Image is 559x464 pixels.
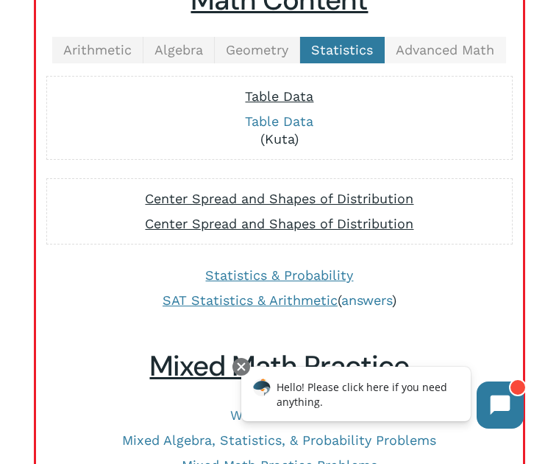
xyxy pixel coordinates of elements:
p: ( ) [51,292,508,309]
a: Algebra [143,37,215,63]
span: Algebra [154,42,203,57]
a: SAT Statistics & Arithmetic [163,292,338,308]
span: Arithmetic [63,42,132,57]
iframe: Chatbot [226,355,538,443]
p: (Kuta) [54,113,505,148]
span: Center Spread and Shapes of Distribution [145,216,413,231]
a: answers [341,292,392,308]
u: Mixed Math Practice [149,348,409,384]
span: Geometry [226,42,288,57]
a: Statistics & Probability [205,267,353,283]
span: Center Spread and Shapes of Distribution [145,191,413,206]
span: Statistics [311,42,373,57]
a: Arithmetic [52,37,143,63]
a: Statistics [300,37,385,63]
span: Advanced Math [396,42,494,57]
a: Table Data [245,113,313,129]
a: Advanced Math [385,37,506,63]
a: Geometry [215,37,300,63]
span: Table Data [245,88,313,104]
a: Mixed Algebra, Statistics, & Probability Problems [122,432,436,448]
